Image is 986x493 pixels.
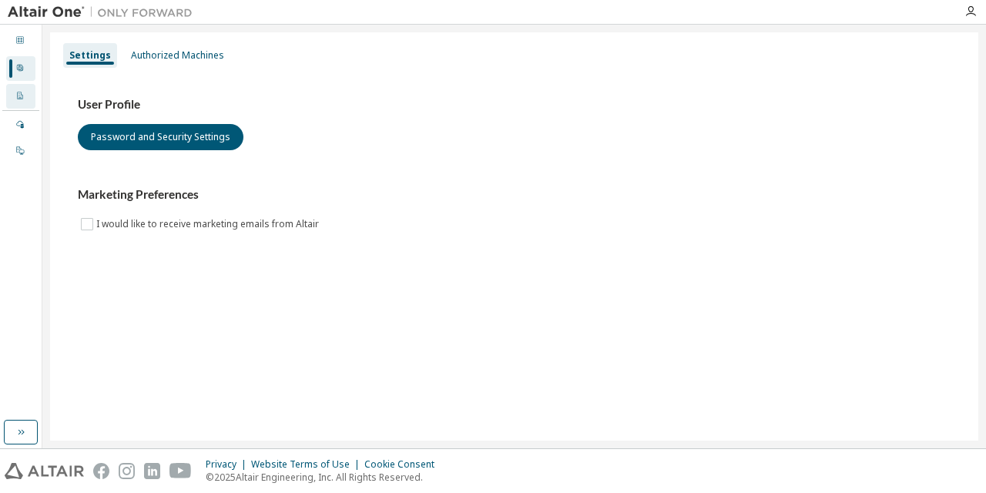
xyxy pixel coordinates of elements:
[6,112,35,137] div: Managed
[206,458,251,471] div: Privacy
[6,56,35,81] div: User Profile
[8,5,200,20] img: Altair One
[93,463,109,479] img: facebook.svg
[6,139,35,163] div: On Prem
[78,97,951,112] h3: User Profile
[144,463,160,479] img: linkedin.svg
[119,463,135,479] img: instagram.svg
[251,458,364,471] div: Website Terms of Use
[169,463,192,479] img: youtube.svg
[78,124,243,150] button: Password and Security Settings
[206,471,444,484] p: © 2025 Altair Engineering, Inc. All Rights Reserved.
[5,463,84,479] img: altair_logo.svg
[6,84,35,109] div: Company Profile
[131,49,224,62] div: Authorized Machines
[69,49,111,62] div: Settings
[96,215,322,233] label: I would like to receive marketing emails from Altair
[6,29,35,53] div: Dashboard
[78,187,951,203] h3: Marketing Preferences
[364,458,444,471] div: Cookie Consent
